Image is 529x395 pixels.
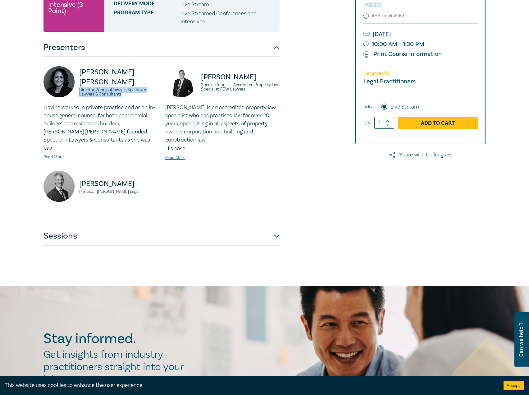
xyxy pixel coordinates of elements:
[43,38,280,57] button: Presenters
[363,12,405,20] button: Add to wishlist
[180,10,275,26] p: Live Streamed Conferences and Intensives
[165,155,185,160] a: Read More
[201,83,280,91] small: Special Counsel | Accredited Property Law Specialist, FCW Lawyers
[79,179,158,189] p: [PERSON_NAME]
[79,67,158,87] p: [PERSON_NAME] [PERSON_NAME]
[363,119,370,126] label: Qty
[201,72,280,82] p: [PERSON_NAME]
[5,381,494,389] div: This website uses cookies to enhance the user experience.
[43,104,158,152] p: Having worked in private practice and as an in-house general counsel for both commercial builders...
[398,117,478,129] a: Add to Cart
[79,88,158,96] small: Director, Principal Lawyer, Spectrum Lawyers & Consultants
[43,154,64,160] a: Read More
[363,39,478,49] small: 10:00 AM - 1:30 PM
[114,10,180,26] span: Program type
[43,66,75,97] img: https://s3.ap-southeast-2.amazonaws.com/leo-cussen-store-production-content/Contacts/Donna%20Abu-...
[114,1,180,9] span: Delivery Mode
[165,104,280,144] p: [PERSON_NAME] is an accredited property law specialist who has practised law for over 20 years, s...
[363,77,416,86] small: Legal Practitioners
[165,66,196,97] img: https://s3.ap-southeast-2.amazonaws.com/leo-cussen-store-production-content/Contacts/David%20McKe...
[363,103,376,110] span: Select:
[165,145,280,153] p: His case
[390,103,419,111] label: Live Stream
[43,348,190,386] h2: Get insights from industry practitioners straight into your inbox.
[363,29,478,39] small: [DATE]
[518,316,524,363] span: Can we help ?
[79,189,158,194] small: Principal, [PERSON_NAME] Legal
[374,117,394,129] input: 1
[363,71,478,77] p: Designed for
[43,227,280,245] button: Sessions
[363,2,381,9] small: I25053
[43,171,75,202] img: https://s3.ap-southeast-2.amazonaws.com/leo-cussen-store-production-content/Contacts/David%20Fair...
[43,331,190,347] h2: Stay informed.
[48,2,100,14] small: Intensive (3 Point)
[355,151,486,159] a: Share with Colleagues
[180,1,209,8] span: Live Stream
[504,381,524,390] button: Accept cookies
[363,50,442,58] a: Print Course Information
